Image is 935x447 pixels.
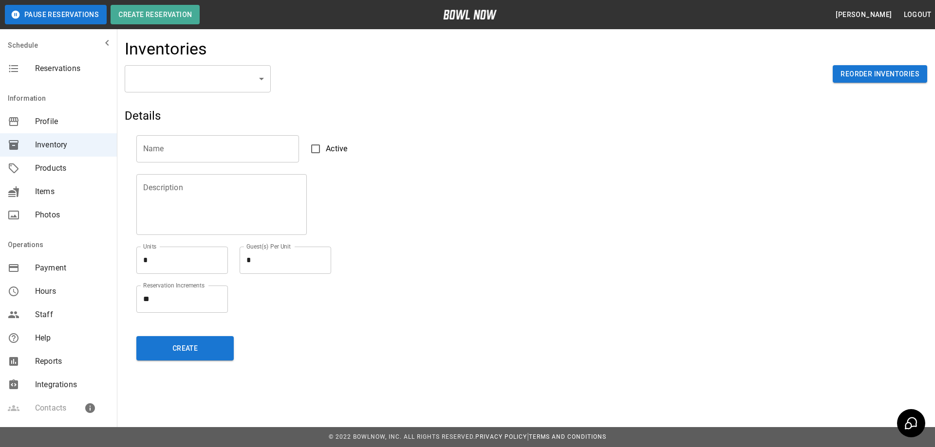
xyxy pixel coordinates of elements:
h5: Details [125,108,660,124]
button: Create [136,336,234,360]
a: Privacy Policy [475,433,527,440]
span: Items [35,186,109,197]
button: Pause Reservations [5,5,107,24]
h4: Inventories [125,39,207,59]
button: Logout [900,6,935,24]
span: © 2022 BowlNow, Inc. All Rights Reserved. [329,433,475,440]
div: ​ [125,65,271,92]
span: Hours [35,286,109,297]
button: [PERSON_NAME] [832,6,896,24]
img: logo [443,10,497,19]
span: Products [35,162,109,174]
span: Help [35,332,109,344]
span: Reservations [35,63,109,74]
span: Staff [35,309,109,321]
span: Inventory [35,139,109,151]
span: Payment [35,262,109,274]
span: Photos [35,209,109,221]
span: Integrations [35,379,109,391]
button: Create Reservation [111,5,200,24]
button: Reorder Inventories [833,65,927,83]
a: Terms and Conditions [529,433,606,440]
span: Profile [35,116,109,127]
span: Reports [35,356,109,367]
span: Active [326,143,347,155]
